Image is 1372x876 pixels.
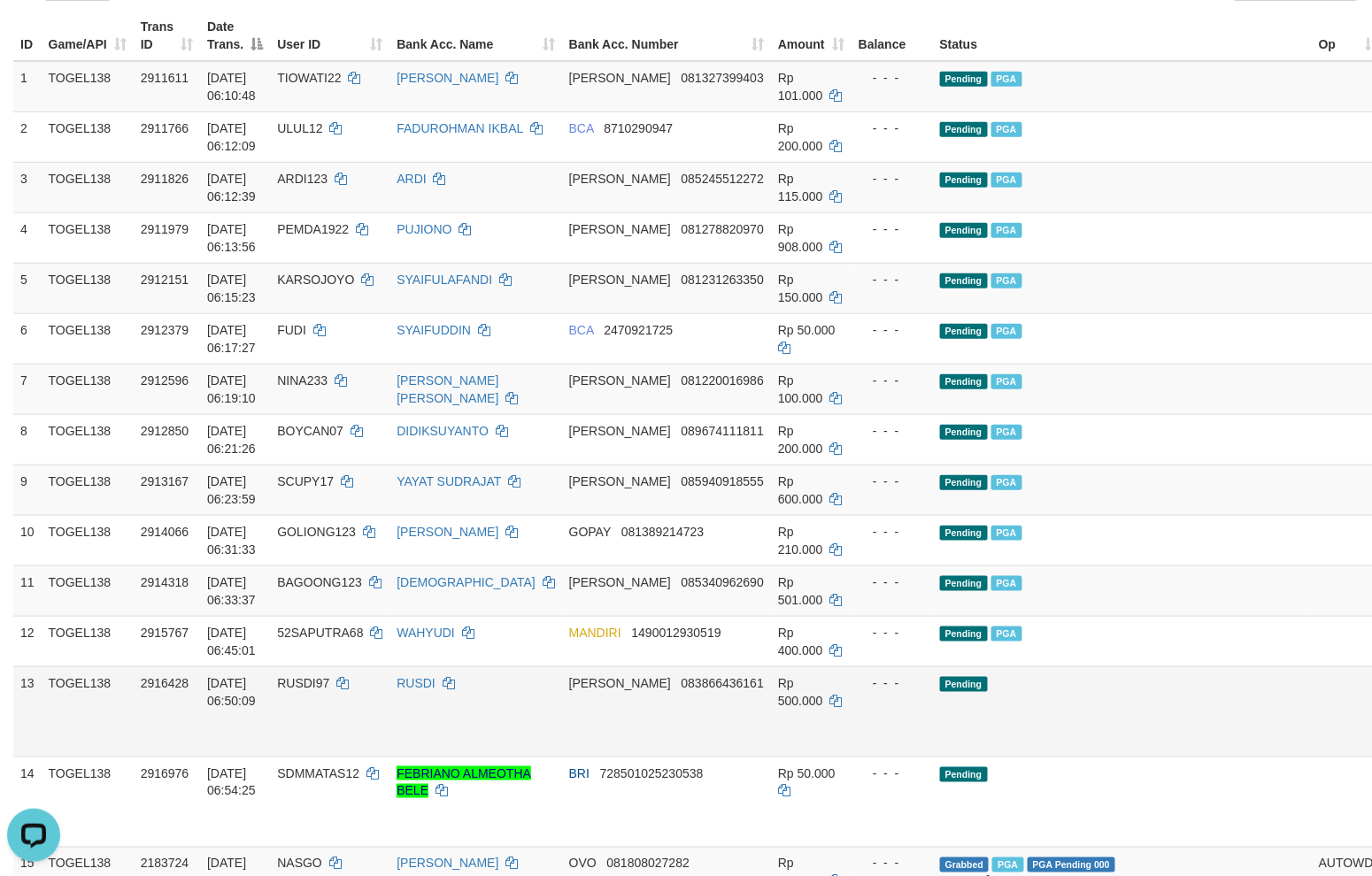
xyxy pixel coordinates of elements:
span: 52SAPUTRA68 [277,626,363,640]
th: User ID: activate to sort column ascending [270,11,389,61]
td: TOGEL138 [42,465,134,515]
span: [DATE] 06:33:37 [207,575,256,607]
div: - - - [859,220,926,238]
td: TOGEL138 [42,61,134,112]
div: - - - [859,119,926,137]
span: PGA [991,72,1022,87]
a: WAHYUDI [397,626,455,640]
span: Marked by bmocs [992,857,1023,872]
span: Rp 100.000 [778,373,823,405]
span: Rp 200.000 [778,424,823,456]
span: BOYCAN07 [277,424,343,438]
span: Pending [940,425,988,440]
span: Copy 085940918555 to clipboard [682,474,764,488]
span: GOLIONG123 [277,525,356,539]
th: Status [933,11,1312,61]
span: 2911611 [141,71,189,85]
a: [PERSON_NAME] [397,71,498,85]
div: - - - [859,170,926,188]
a: [PERSON_NAME] [PERSON_NAME] [397,373,498,405]
span: Pending [940,475,988,490]
span: BRI [569,766,590,780]
td: 1 [13,61,42,112]
td: 6 [13,313,42,364]
span: Pending [940,374,988,389]
span: Copy 2470921725 to clipboard [604,323,673,337]
span: Rp 501.000 [778,575,823,607]
th: Bank Acc. Name: activate to sort column ascending [389,11,561,61]
span: 2912151 [141,273,189,287]
span: Copy 085245512272 to clipboard [682,172,764,186]
span: Copy 081327399403 to clipboard [682,71,764,85]
span: [DATE] 06:12:09 [207,121,256,153]
span: [DATE] 06:15:23 [207,273,256,304]
td: 12 [13,616,42,666]
span: [PERSON_NAME] [569,172,671,186]
div: - - - [859,624,926,642]
span: [PERSON_NAME] [569,71,671,85]
span: Copy 1490012930519 to clipboard [632,626,721,640]
span: Pending [940,273,988,288]
span: 2911826 [141,172,189,186]
span: PGA [991,374,1022,389]
span: 2912596 [141,373,189,388]
span: Copy 089674111811 to clipboard [682,424,764,438]
td: 14 [13,757,42,847]
td: 11 [13,565,42,616]
div: - - - [859,473,926,490]
div: - - - [859,422,926,440]
span: [DATE] 06:45:01 [207,626,256,657]
td: 2 [13,111,42,162]
td: TOGEL138 [42,263,134,313]
td: TOGEL138 [42,162,134,212]
span: [DATE] 06:12:39 [207,172,256,204]
span: Pending [940,626,988,642]
span: BCA [569,323,594,337]
span: Copy 081808027282 to clipboard [607,857,690,871]
span: Rp 600.000 [778,474,823,506]
a: [PERSON_NAME] [397,857,498,871]
span: Rp 50.000 [778,323,836,337]
span: PGA [991,475,1022,490]
span: ARDI123 [277,172,328,186]
span: [DATE] 06:10:48 [207,71,256,103]
span: Pending [940,677,988,692]
span: [DATE] 06:31:33 [207,525,256,557]
span: BAGOONG123 [277,575,362,589]
span: NASGO [277,857,322,871]
span: [PERSON_NAME] [569,424,671,438]
th: Amount: activate to sort column ascending [771,11,852,61]
span: BCA [569,121,594,135]
span: PGA [991,122,1022,137]
span: Copy 085340962690 to clipboard [682,575,764,589]
span: [PERSON_NAME] [569,373,671,388]
span: PGA Pending [1028,857,1116,872]
span: PGA [991,273,1022,288]
div: - - - [859,271,926,288]
span: FUDI [277,323,306,337]
span: Grabbed [940,857,990,872]
a: FADUROHMAN IKBAL [397,121,523,135]
span: 2912850 [141,424,189,438]
td: TOGEL138 [42,757,134,847]
div: - - - [859,523,926,541]
th: Bank Acc. Number: activate to sort column ascending [562,11,771,61]
div: - - - [859,674,926,692]
span: Pending [940,223,988,238]
td: 7 [13,364,42,414]
a: RUSDI [397,676,435,690]
th: Game/API: activate to sort column ascending [42,11,134,61]
span: [PERSON_NAME] [569,676,671,690]
span: Pending [940,173,988,188]
span: Copy 081231263350 to clipboard [682,273,764,287]
span: Rp 200.000 [778,121,823,153]
a: FEBRIANO ALMEOTHA BELE [397,766,531,798]
span: [DATE] 06:23:59 [207,474,256,506]
span: 2916428 [141,676,189,690]
td: TOGEL138 [42,616,134,666]
span: Copy 728501025230538 to clipboard [600,766,704,780]
div: - - - [859,855,926,872]
a: PUJIONO [397,222,451,236]
th: Date Trans.: activate to sort column descending [200,11,270,61]
td: 8 [13,414,42,465]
